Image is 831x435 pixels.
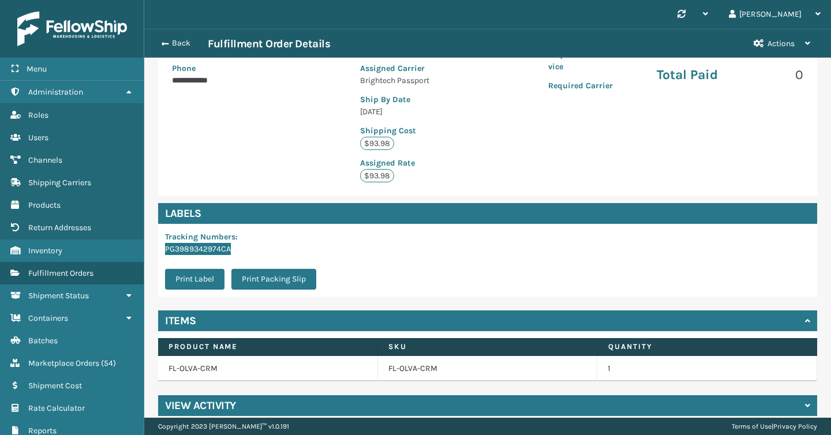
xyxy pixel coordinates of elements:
[360,157,521,169] p: Assigned Rate
[28,200,61,210] span: Products
[360,74,521,87] p: Brightech Passport
[165,232,238,242] span: Tracking Numbers :
[165,244,231,254] a: PG3989342974CA
[27,64,47,74] span: Menu
[28,403,85,413] span: Rate Calculator
[158,203,817,224] h4: Labels
[28,313,68,323] span: Containers
[231,269,316,290] button: Print Packing Slip
[28,178,91,187] span: Shipping Carriers
[732,418,817,435] div: |
[28,155,62,165] span: Channels
[28,133,48,142] span: Users
[28,381,82,391] span: Shipment Cost
[768,39,795,48] span: Actions
[28,110,48,120] span: Roles
[388,363,437,374] a: FL-OLVA-CRM
[101,358,116,368] span: ( 54 )
[360,106,521,118] p: [DATE]
[360,62,521,74] p: Assigned Carrier
[208,37,330,51] h3: Fulfillment Order Details
[155,38,208,48] button: Back
[158,356,378,381] td: FL-OLVA-CRM
[165,269,224,290] button: Print Label
[548,80,629,92] p: Required Carrier
[732,422,772,430] a: Terms of Use
[743,29,821,58] button: Actions
[28,336,58,346] span: Batches
[28,87,83,97] span: Administration
[28,246,62,256] span: Inventory
[360,169,394,182] p: $93.98
[548,48,629,73] p: Required Carrier Service
[28,223,91,232] span: Return Addresses
[360,137,394,150] p: $93.98
[597,356,817,381] td: 1
[737,66,803,84] p: 0
[773,422,817,430] a: Privacy Policy
[657,66,723,84] p: Total Paid
[17,12,127,46] img: logo
[388,342,587,352] label: SKU
[165,399,236,412] h4: View Activity
[158,418,289,435] p: Copyright 2023 [PERSON_NAME]™ v 1.0.191
[608,342,807,352] label: Quantity
[169,342,367,352] label: Product Name
[28,291,89,301] span: Shipment Status
[172,62,332,74] p: Phone
[360,125,521,137] p: Shipping Cost
[360,93,521,106] p: Ship By Date
[165,314,196,328] h4: Items
[28,358,99,368] span: Marketplace Orders
[28,268,93,278] span: Fulfillment Orders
